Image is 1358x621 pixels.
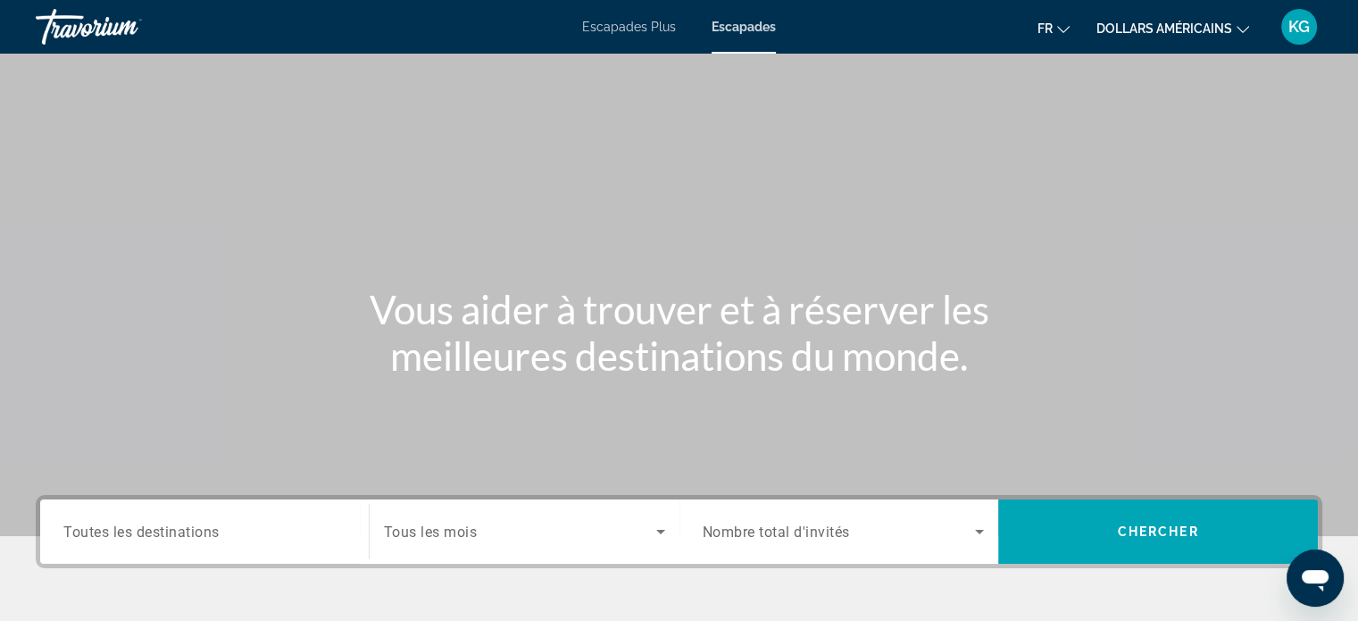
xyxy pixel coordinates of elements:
font: fr [1037,21,1053,36]
span: Toutes les destinations [63,523,220,540]
span: Tous les mois [384,524,478,541]
font: dollars américains [1096,21,1232,36]
button: Chercher [998,499,1318,564]
a: Escapades [712,20,776,34]
a: Escapades Plus [582,20,676,34]
span: Chercher [1118,524,1199,539]
iframe: Bouton de lancement de la fenêtre de messagerie, conversation en cours [1287,550,1344,607]
a: Travorium [36,4,214,50]
div: Search widget [40,499,1318,564]
button: Changer de devise [1096,15,1249,41]
button: Changer de langue [1037,15,1070,41]
font: KG [1288,17,1310,36]
button: Menu utilisateur [1276,8,1322,46]
span: Nombre total d'invités [703,524,850,541]
h1: Vous aider à trouver et à réserver les meilleures destinations du monde. [345,286,1014,379]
